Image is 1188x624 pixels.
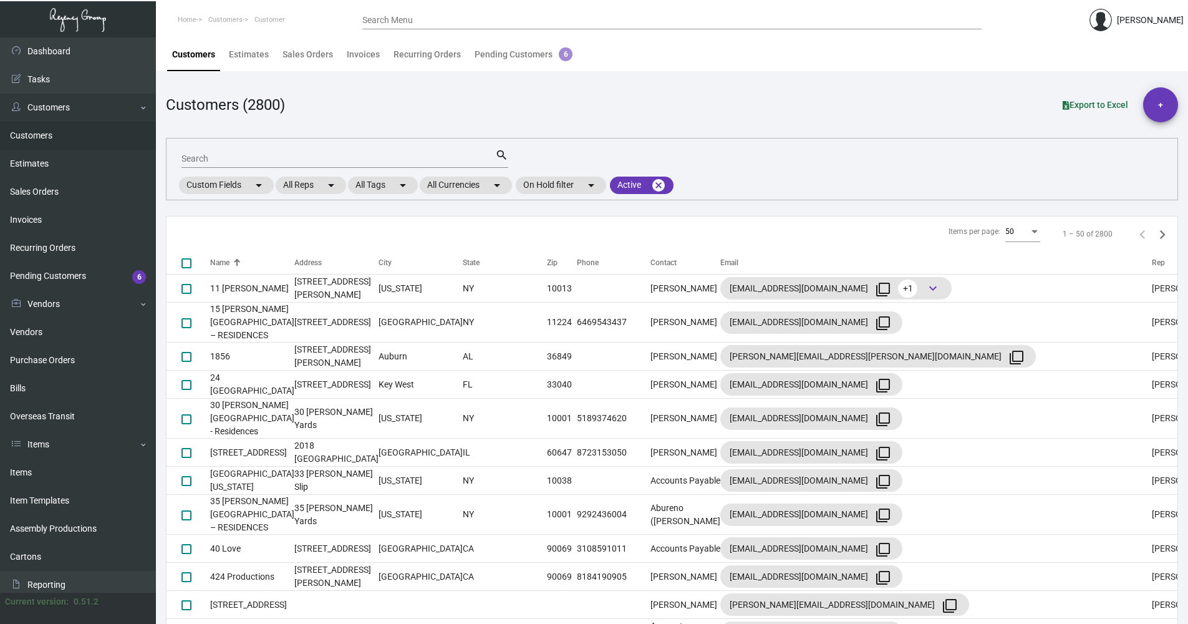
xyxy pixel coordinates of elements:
[577,535,650,563] td: 3108591011
[650,495,720,535] td: Abureno ([PERSON_NAME]
[876,282,891,297] mat-icon: filter_none
[876,474,891,489] mat-icon: filter_none
[547,275,577,303] td: 10013
[210,467,294,495] td: [GEOGRAPHIC_DATA] [US_STATE]
[294,399,379,439] td: 30 [PERSON_NAME] Yards
[166,94,285,116] div: Customers (2800)
[650,257,720,268] div: Contact
[379,303,463,343] td: [GEOGRAPHIC_DATA]
[547,495,577,535] td: 10001
[210,275,294,303] td: 11 [PERSON_NAME]
[172,48,215,61] div: Customers
[547,343,577,371] td: 36849
[463,399,547,439] td: NY
[463,303,547,343] td: NY
[379,343,463,371] td: Auburn
[379,467,463,495] td: [US_STATE]
[730,313,893,333] div: [EMAIL_ADDRESS][DOMAIN_NAME]
[942,598,957,613] mat-icon: filter_none
[547,257,558,268] div: Zip
[650,591,720,619] td: [PERSON_NAME]
[730,470,893,490] div: [EMAIL_ADDRESS][DOMAIN_NAME]
[577,303,650,343] td: 6469543437
[547,257,577,268] div: Zip
[730,539,893,558] div: [EMAIL_ADDRESS][DOMAIN_NAME]
[1152,257,1165,268] div: Rep
[650,535,720,563] td: Accounts Payable
[650,399,720,439] td: [PERSON_NAME]
[650,303,720,343] td: [PERSON_NAME]
[650,467,720,495] td: Accounts Payable
[730,346,1026,366] div: [PERSON_NAME][EMAIL_ADDRESS][PERSON_NAME][DOMAIN_NAME]
[210,399,294,439] td: 30 [PERSON_NAME][GEOGRAPHIC_DATA] - Residences
[547,303,577,343] td: 11224
[294,275,379,303] td: [STREET_ADDRESS][PERSON_NAME]
[463,439,547,467] td: IL
[577,257,650,268] div: Phone
[294,467,379,495] td: 33 [PERSON_NAME] Slip
[395,178,410,193] mat-icon: arrow_drop_down
[210,591,294,619] td: [STREET_ADDRESS]
[1009,350,1024,365] mat-icon: filter_none
[720,251,1152,275] th: Email
[463,495,547,535] td: NY
[730,278,942,298] div: [EMAIL_ADDRESS][DOMAIN_NAME]
[876,378,891,393] mat-icon: filter_none
[5,595,69,608] div: Current version:
[379,257,463,268] div: City
[294,535,379,563] td: [STREET_ADDRESS]
[730,409,893,429] div: [EMAIL_ADDRESS][DOMAIN_NAME]
[898,280,917,298] span: +1
[283,48,333,61] div: Sales Orders
[347,48,380,61] div: Invoices
[463,563,547,591] td: CA
[463,371,547,399] td: FL
[1089,9,1112,31] img: admin@bootstrapmaster.com
[463,535,547,563] td: CA
[490,178,505,193] mat-icon: arrow_drop_down
[650,275,720,303] td: [PERSON_NAME]
[210,535,294,563] td: 40 Love
[584,178,599,193] mat-icon: arrow_drop_down
[276,177,346,194] mat-chip: All Reps
[463,343,547,371] td: AL
[650,563,720,591] td: [PERSON_NAME]
[650,343,720,371] td: [PERSON_NAME]
[1152,224,1172,244] button: Next page
[1005,227,1014,236] span: 50
[1158,87,1163,122] span: +
[1143,87,1178,122] button: +
[547,371,577,399] td: 33040
[651,178,666,193] mat-icon: cancel
[876,570,891,585] mat-icon: filter_none
[379,399,463,439] td: [US_STATE]
[1117,14,1184,27] div: [PERSON_NAME]
[210,343,294,371] td: 1856
[730,595,960,615] div: [PERSON_NAME][EMAIL_ADDRESS][DOMAIN_NAME]
[577,399,650,439] td: 5189374620
[516,177,606,194] mat-chip: On Hold filter
[730,505,893,525] div: [EMAIL_ADDRESS][DOMAIN_NAME]
[210,303,294,343] td: 15 [PERSON_NAME][GEOGRAPHIC_DATA] – RESIDENCES
[178,16,196,24] span: Home
[650,439,720,467] td: [PERSON_NAME]
[379,563,463,591] td: [GEOGRAPHIC_DATA]
[876,508,891,523] mat-icon: filter_none
[730,374,893,394] div: [EMAIL_ADDRESS][DOMAIN_NAME]
[949,226,1000,237] div: Items per page:
[1132,224,1152,244] button: Previous page
[547,535,577,563] td: 90069
[210,257,294,268] div: Name
[650,371,720,399] td: [PERSON_NAME]
[547,439,577,467] td: 60647
[251,178,266,193] mat-icon: arrow_drop_down
[610,177,674,194] mat-chip: Active
[324,178,339,193] mat-icon: arrow_drop_down
[463,467,547,495] td: NY
[348,177,418,194] mat-chip: All Tags
[379,275,463,303] td: [US_STATE]
[254,16,285,24] span: Customer
[294,303,379,343] td: [STREET_ADDRESS]
[463,275,547,303] td: NY
[294,563,379,591] td: [STREET_ADDRESS][PERSON_NAME]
